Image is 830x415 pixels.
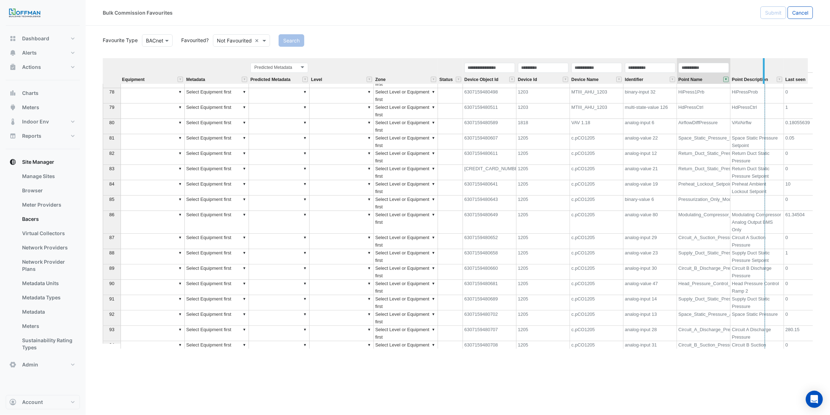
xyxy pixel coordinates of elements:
[6,86,80,100] button: Charts
[431,249,436,257] div: ▼
[431,196,436,203] div: ▼
[241,165,247,172] div: ▼
[516,234,570,249] td: 1205
[9,104,16,111] app-icon: Meters
[463,234,516,249] td: 6307159480652
[9,64,16,71] app-icon: Actions
[241,150,247,157] div: ▼
[677,134,730,150] td: Space_Static_Pressure_Setpoint
[6,46,80,60] button: Alerts
[431,103,436,111] div: ▼
[431,150,436,157] div: ▼
[730,326,784,341] td: Circuit A Discharge Pressure
[185,234,249,249] td: Select Equipment first
[16,198,80,212] a: Meter Providers
[302,196,308,203] div: ▼
[302,134,308,142] div: ▼
[22,158,54,166] span: Site Manager
[516,88,570,103] td: 1203
[570,264,623,280] td: c.pCO1205
[463,150,516,165] td: 6307159480611
[366,249,372,257] div: ▼
[22,90,39,97] span: Charts
[16,305,80,319] a: Metadata
[730,180,784,196] td: Preheat Ambient Lockout Setpoint
[516,103,570,119] td: 1203
[518,77,537,82] span: Device Id
[177,234,183,241] div: ▼
[185,196,249,211] td: Select Equipment first
[570,119,623,134] td: VAV 1.18
[22,118,49,125] span: Indoor Env
[516,264,570,280] td: 1205
[730,280,784,295] td: Head Pressure Control Ramp 2
[516,180,570,196] td: 1205
[177,249,183,257] div: ▼
[186,77,205,82] span: Metadata
[463,326,516,341] td: 6307159480707
[678,77,702,82] span: Point Name
[374,341,438,356] td: Select Level or Equipment first
[464,77,498,82] span: Device Object Id
[16,255,80,276] a: Network Provider Plans
[302,234,308,241] div: ▼
[463,280,516,295] td: 6307159480681
[677,180,730,196] td: Preheat_Lockout_Setpoint
[623,264,677,280] td: analog-input 30
[431,88,436,96] div: ▼
[374,134,438,150] td: Select Level or Equipment first
[374,180,438,196] td: Select Level or Equipment first
[109,105,114,110] span: 79
[366,264,372,272] div: ▼
[185,134,249,150] td: Select Equipment first
[463,295,516,310] td: 6307159480689
[6,358,80,372] button: Admin
[516,310,570,326] td: 1205
[730,211,784,234] td: Modulating Compressor Analog Output BMS Only
[302,211,308,218] div: ▼
[185,150,249,165] td: Select Equipment first
[623,196,677,211] td: binary-value 6
[374,280,438,295] td: Select Level or Equipment first
[366,165,372,172] div: ▼
[109,135,114,141] span: 81
[302,180,308,188] div: ▼
[677,341,730,356] td: Circuit_B_Suction_Pressure_Analog_Input
[109,265,114,271] span: 89
[103,9,173,16] div: Bulk Commission Favourites
[366,196,372,203] div: ▼
[623,119,677,134] td: analog-input 6
[9,35,16,42] app-icon: Dashboard
[374,88,438,103] td: Select Level or Equipment first
[785,77,806,82] span: Last seen
[570,295,623,310] td: c.pCO1205
[302,165,308,172] div: ▼
[22,49,37,56] span: Alerts
[9,132,16,140] app-icon: Reports
[463,249,516,264] td: 6307159480658
[6,169,80,358] div: Site Manager
[623,234,677,249] td: analog-input 29
[463,103,516,119] td: 6307159480511
[185,211,249,234] td: Select Equipment first
[570,150,623,165] td: c.pCO1205
[366,211,372,218] div: ▼
[16,276,80,290] a: Metadata Units
[516,249,570,264] td: 1205
[730,310,784,326] td: Space Static Pressure
[374,165,438,180] td: Select Level or Equipment first
[570,165,623,180] td: c.pCO1205
[677,165,730,180] td: Return_Duct_Static_Pressure_Setpoint
[177,103,183,111] div: ▼
[6,129,80,143] button: Reports
[241,119,247,126] div: ▼
[9,90,16,97] app-icon: Charts
[366,234,372,241] div: ▼
[374,119,438,134] td: Select Level or Equipment first
[374,211,438,234] td: Select Level or Equipment first
[302,264,308,272] div: ▼
[625,77,643,82] span: Identifier
[177,211,183,218] div: ▼
[22,361,38,368] span: Admin
[730,150,784,165] td: Return Duct Static Pressure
